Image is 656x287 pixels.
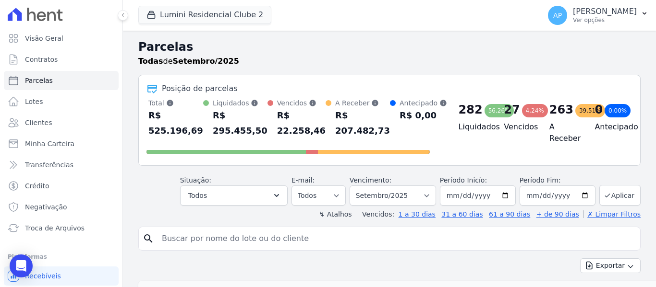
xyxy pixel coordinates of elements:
[162,83,238,94] div: Posição de parcelas
[504,121,534,133] h4: Vencidos
[25,160,73,170] span: Transferências
[605,104,631,117] div: 0,00%
[575,104,605,117] div: 39,51%
[335,98,390,108] div: A Receber
[10,254,33,277] div: Open Intercom Messenger
[4,176,119,195] a: Crédito
[213,108,267,138] div: R$ 295.455,50
[350,176,391,184] label: Vencimento:
[143,233,154,244] i: search
[595,121,625,133] h4: Antecipado
[4,113,119,132] a: Clientes
[504,102,520,117] div: 27
[4,218,119,238] a: Troca de Arquivos
[180,185,288,206] button: Todos
[25,76,53,85] span: Parcelas
[25,223,85,233] span: Troca de Arquivos
[485,104,514,117] div: 56,26%
[138,38,641,56] h2: Parcelas
[583,210,641,218] a: ✗ Limpar Filtros
[595,102,603,117] div: 0
[400,108,447,123] div: R$ 0,00
[549,102,573,117] div: 263
[277,108,326,138] div: R$ 22.258,46
[4,155,119,174] a: Transferências
[536,210,579,218] a: + de 90 dias
[440,176,487,184] label: Período Inicío:
[213,98,267,108] div: Liquidados
[148,108,203,138] div: R$ 525.196,69
[4,50,119,69] a: Contratos
[25,202,67,212] span: Negativação
[573,7,637,16] p: [PERSON_NAME]
[138,56,239,67] p: de
[8,251,115,263] div: Plataformas
[25,55,58,64] span: Contratos
[173,57,239,66] strong: Setembro/2025
[520,175,595,185] label: Período Fim:
[25,118,52,127] span: Clientes
[25,34,63,43] span: Visão Geral
[292,176,315,184] label: E-mail:
[4,92,119,111] a: Lotes
[25,181,49,191] span: Crédito
[599,185,641,206] button: Aplicar
[156,229,636,248] input: Buscar por nome do lote ou do cliente
[573,16,637,24] p: Ver opções
[549,121,580,144] h4: A Receber
[25,271,61,281] span: Recebíveis
[399,210,436,218] a: 1 a 30 dias
[138,6,271,24] button: Lumini Residencial Clube 2
[522,104,548,117] div: 4,24%
[459,102,483,117] div: 282
[400,98,447,108] div: Antecipado
[188,190,207,201] span: Todos
[319,210,352,218] label: ↯ Atalhos
[4,197,119,217] a: Negativação
[25,97,43,106] span: Lotes
[148,98,203,108] div: Total
[25,139,74,149] span: Minha Carteira
[180,176,211,184] label: Situação:
[540,2,656,29] button: AP [PERSON_NAME] Ver opções
[4,266,119,286] a: Recebíveis
[277,98,326,108] div: Vencidos
[553,12,562,19] span: AP
[4,29,119,48] a: Visão Geral
[489,210,530,218] a: 61 a 90 dias
[4,134,119,153] a: Minha Carteira
[441,210,483,218] a: 31 a 60 dias
[459,121,489,133] h4: Liquidados
[335,108,390,138] div: R$ 207.482,73
[580,258,641,273] button: Exportar
[358,210,394,218] label: Vencidos:
[138,57,163,66] strong: Todas
[4,71,119,90] a: Parcelas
